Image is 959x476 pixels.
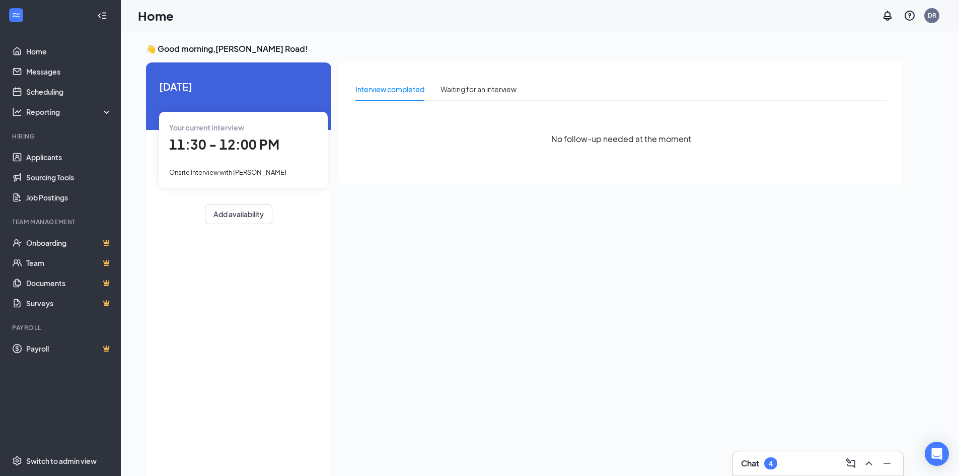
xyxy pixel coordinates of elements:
[843,455,859,471] button: ComposeMessage
[861,455,877,471] button: ChevronUp
[169,136,279,153] span: 11:30 - 12:00 PM
[26,82,112,102] a: Scheduling
[12,107,22,117] svg: Analysis
[12,456,22,466] svg: Settings
[26,338,112,359] a: PayrollCrown
[26,273,112,293] a: DocumentsCrown
[26,456,97,466] div: Switch to admin view
[26,41,112,61] a: Home
[26,187,112,208] a: Job Postings
[769,459,773,468] div: 4
[355,84,424,95] div: Interview completed
[26,107,113,117] div: Reporting
[26,233,112,253] a: OnboardingCrown
[928,11,936,20] div: DR
[863,457,875,469] svg: ChevronUp
[26,61,112,82] a: Messages
[169,123,244,132] span: Your current interview
[97,11,107,21] svg: Collapse
[904,10,916,22] svg: QuestionInfo
[925,442,949,466] div: Open Intercom Messenger
[26,147,112,167] a: Applicants
[440,84,517,95] div: Waiting for an interview
[11,10,21,20] svg: WorkstreamLogo
[138,7,174,24] h1: Home
[12,323,110,332] div: Payroll
[845,457,857,469] svg: ComposeMessage
[159,79,318,94] span: [DATE]
[741,458,759,469] h3: Chat
[881,457,893,469] svg: Minimize
[26,293,112,313] a: SurveysCrown
[12,218,110,226] div: Team Management
[205,204,272,224] button: Add availability
[551,132,691,145] span: No follow-up needed at the moment
[12,132,110,141] div: Hiring
[879,455,895,471] button: Minimize
[169,168,286,176] span: Onsite Interview with [PERSON_NAME]
[26,253,112,273] a: TeamCrown
[26,167,112,187] a: Sourcing Tools
[146,43,903,54] h3: 👋 Good morning, [PERSON_NAME] Road !
[881,10,894,22] svg: Notifications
